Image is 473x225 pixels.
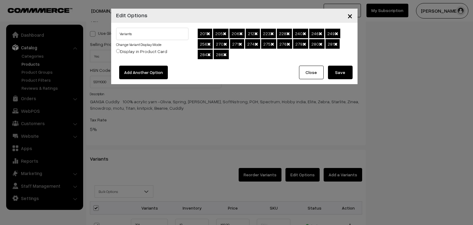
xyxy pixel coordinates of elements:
[293,29,308,38] span: 240
[10,10,15,15] img: logo_orange.svg
[229,29,245,38] span: 206
[68,36,104,40] div: Keywords by Traffic
[16,16,68,21] div: Domain: [DOMAIN_NAME]
[245,39,260,49] span: 274
[299,66,324,79] button: Close
[309,29,324,38] span: 246
[347,10,353,21] span: ×
[116,11,148,19] h4: Edit Options
[261,29,276,38] span: 223
[116,42,161,47] a: Change Variant Display Mode
[116,49,120,53] input: Display in Product Card
[116,28,189,40] input: Name
[328,66,353,79] button: Save
[198,39,213,49] span: 256
[23,36,55,40] div: Domain Overview
[214,39,229,49] span: 270
[325,39,340,49] span: 281
[198,29,212,38] span: 201
[17,10,30,15] div: v 4.0.25
[61,36,66,41] img: tab_keywords_by_traffic_grey.svg
[309,39,325,49] span: 280
[261,39,276,49] span: 275
[277,39,292,49] span: 276
[116,48,167,55] label: Display in Product Card
[10,16,15,21] img: website_grey.svg
[293,39,308,49] span: 278
[213,29,228,38] span: 205
[119,66,168,79] button: Add Another Option
[214,50,229,59] span: 286
[198,50,213,59] span: 284
[17,36,22,41] img: tab_domain_overview_orange.svg
[246,29,260,38] span: 212
[325,29,340,38] span: 249
[230,39,244,49] span: 271
[342,6,358,25] button: Close
[277,29,292,38] span: 228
